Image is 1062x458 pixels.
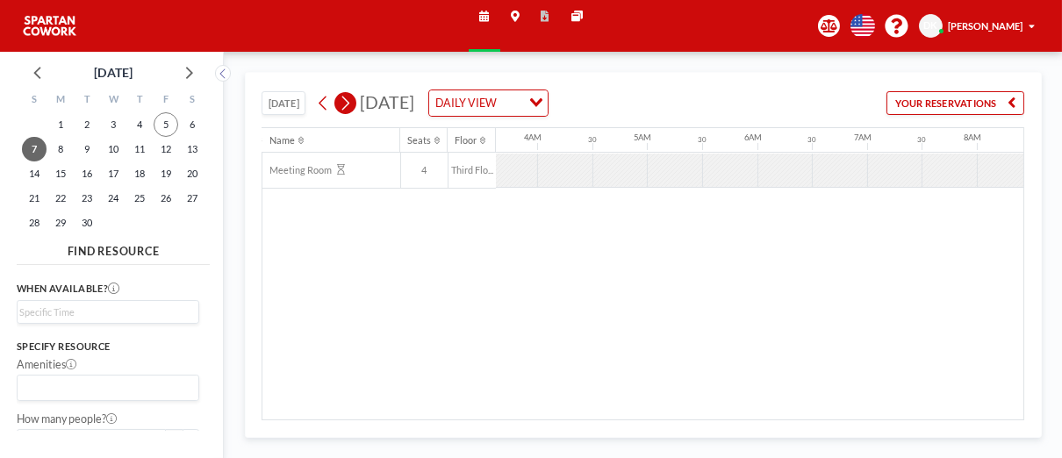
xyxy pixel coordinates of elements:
div: 5AM [634,132,651,143]
span: Friday, September 12, 2025 [154,137,178,161]
span: Wednesday, September 10, 2025 [101,137,126,161]
h4: FIND RESOURCE [17,240,211,259]
span: Saturday, September 27, 2025 [180,186,205,211]
button: - [166,429,183,453]
span: Monday, September 1, 2025 [48,112,73,137]
button: + [183,429,199,453]
button: YOUR RESERVATIONS [886,91,1024,116]
span: Friday, September 5, 2025 [154,112,178,137]
input: Search for option [502,94,520,112]
span: Tuesday, September 30, 2025 [75,211,99,235]
span: Saturday, September 20, 2025 [180,161,205,186]
label: How many people? [17,412,118,426]
div: 4AM [524,132,542,143]
div: Seats [407,134,431,147]
span: Third Flo... [448,164,497,176]
span: Sunday, September 21, 2025 [22,186,47,211]
span: Thursday, September 18, 2025 [127,161,152,186]
div: 30 [807,136,816,145]
div: 30 [698,136,707,145]
span: Tuesday, September 23, 2025 [75,186,99,211]
div: [DATE] [94,61,133,85]
div: 8AM [964,132,981,143]
span: DK [924,19,938,32]
span: Tuesday, September 9, 2025 [75,137,99,161]
span: Sunday, September 14, 2025 [22,161,47,186]
span: Monday, September 29, 2025 [48,211,73,235]
div: W [100,89,126,112]
span: [DATE] [360,92,414,112]
span: Monday, September 22, 2025 [48,186,73,211]
div: 7AM [854,132,872,143]
span: Meeting Room [262,164,332,176]
span: Sunday, September 28, 2025 [22,211,47,235]
button: [DATE] [262,91,305,116]
span: Friday, September 26, 2025 [154,186,178,211]
div: 30 [917,136,926,145]
label: Amenities [17,358,77,372]
div: S [21,89,47,112]
div: Search for option [429,90,548,116]
span: Friday, September 19, 2025 [154,161,178,186]
span: Saturday, September 13, 2025 [180,137,205,161]
span: Monday, September 15, 2025 [48,161,73,186]
span: [PERSON_NAME] [948,20,1023,32]
div: F [153,89,179,112]
div: 30 [588,136,597,145]
input: Search for option [19,304,189,319]
h3: Specify resource [17,340,199,353]
span: Thursday, September 4, 2025 [127,112,152,137]
span: Wednesday, September 17, 2025 [101,161,126,186]
img: organization-logo [22,12,77,39]
div: Search for option [18,376,198,401]
div: Search for option [18,301,198,323]
div: Name [269,134,295,147]
span: Wednesday, September 3, 2025 [101,112,126,137]
span: Wednesday, September 24, 2025 [101,186,126,211]
input: Search for option [19,379,189,397]
div: Floor [455,134,477,147]
span: Sunday, September 7, 2025 [22,137,47,161]
div: M [47,89,74,112]
span: Thursday, September 11, 2025 [127,137,152,161]
span: 4 [401,164,448,176]
span: Monday, September 8, 2025 [48,137,73,161]
span: Saturday, September 6, 2025 [180,112,205,137]
div: S [179,89,205,112]
span: Tuesday, September 2, 2025 [75,112,99,137]
span: Tuesday, September 16, 2025 [75,161,99,186]
span: Thursday, September 25, 2025 [127,186,152,211]
span: DAILY VIEW [433,94,499,112]
div: T [74,89,100,112]
div: 6AM [744,132,762,143]
div: T [126,89,153,112]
